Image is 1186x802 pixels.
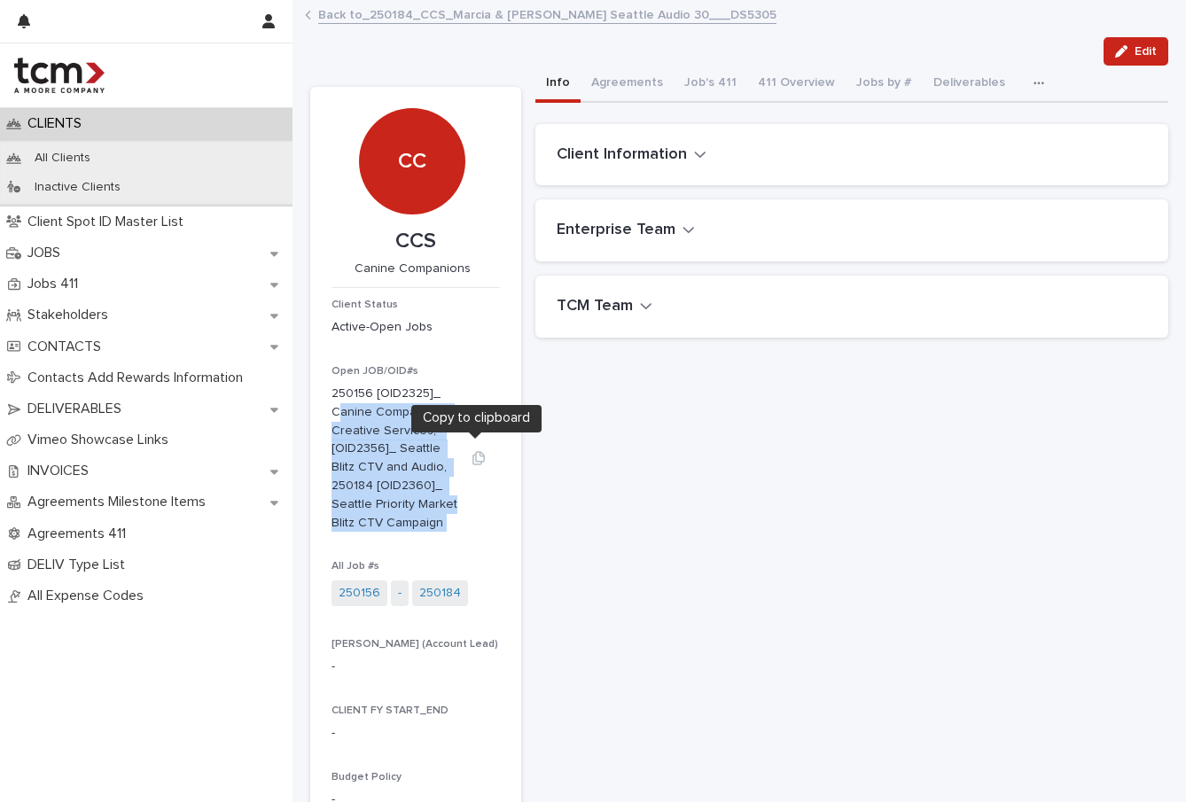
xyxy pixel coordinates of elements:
[20,494,220,510] p: Agreements Milestone Items
[332,229,500,254] p: CCS
[747,66,846,103] button: 411 Overview
[20,463,103,479] p: INVOICES
[557,297,633,316] h2: TCM Team
[20,245,74,261] p: JOBS
[20,115,96,132] p: CLIENTS
[846,66,923,103] button: Jobs by #
[332,658,500,676] p: -
[20,432,183,448] p: Vimeo Showcase Links
[14,58,105,93] img: 4hMmSqQkux38exxPVZHQ
[20,339,115,355] p: CONTACTS
[332,300,398,310] span: Client Status
[535,66,581,103] button: Info
[332,561,379,572] span: All Job #s
[1104,37,1168,66] button: Edit
[332,724,500,743] p: -
[332,261,493,276] p: Canine Companions
[20,151,105,166] p: All Clients
[20,180,135,195] p: Inactive Clients
[674,66,747,103] button: Job's 411
[332,366,418,377] span: Open JOB/OID#s
[20,214,198,230] p: Client Spot ID Master List
[318,4,776,24] a: Back to_250184_CCS_Marcia & [PERSON_NAME] Seattle Audio 30___DS5305
[581,66,674,103] button: Agreements
[923,66,1016,103] button: Deliverables
[332,318,500,337] p: Active-Open Jobs
[20,557,139,573] p: DELIV Type List
[20,276,92,292] p: Jobs 411
[332,772,402,783] span: Budget Policy
[557,297,652,316] button: TCM Team
[359,42,465,174] div: CC
[398,584,402,603] a: -
[557,145,706,165] button: Client Information
[20,526,140,542] p: Agreements 411
[557,221,675,240] h2: Enterprise Team
[332,385,457,532] p: 250156 [OID2325]_ Canine Companions Creative Services, [OID2356]_ Seattle Blitz CTV and Audio, 25...
[419,584,461,603] a: 250184
[332,639,498,650] span: [PERSON_NAME] (Account Lead)
[20,588,158,604] p: All Expense Codes
[332,705,449,716] span: CLIENT FY START_END
[1135,45,1157,58] span: Edit
[557,145,687,165] h2: Client Information
[20,401,136,417] p: DELIVERABLES
[20,307,122,323] p: Stakeholders
[20,370,257,386] p: Contacts Add Rewards Information
[339,584,380,603] a: 250156
[557,221,695,240] button: Enterprise Team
